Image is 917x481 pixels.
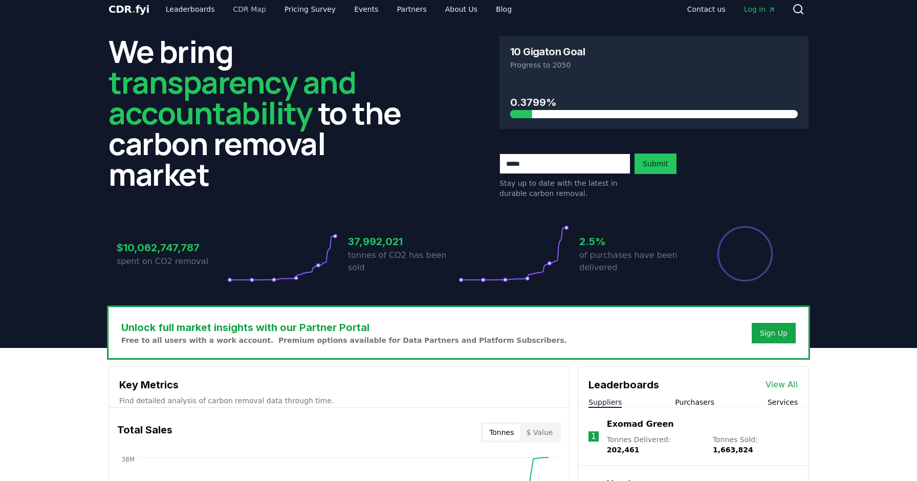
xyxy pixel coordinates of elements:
[108,36,418,189] h2: We bring to the carbon removal market
[752,323,796,343] button: Sign Up
[119,396,559,406] p: Find detailed analysis of carbon removal data through time.
[675,397,714,407] button: Purchasers
[713,434,798,455] p: Tonnes Sold :
[716,225,774,282] div: Percentage of sales delivered
[607,446,640,454] span: 202,461
[121,335,567,345] p: Free to all users with a work account. Premium options available for Data Partners and Platform S...
[499,178,630,199] p: Stay up to date with the latest in durable carbon removal.
[588,377,659,392] h3: Leaderboards
[579,249,690,274] p: of purchases have been delivered
[607,434,703,455] p: Tonnes Delivered :
[713,446,753,454] span: 1,663,824
[591,430,596,443] p: 1
[121,456,135,463] tspan: 38M
[510,60,798,70] p: Progress to 2050
[348,249,458,274] p: tonnes of CO2 has been sold
[121,320,567,335] h3: Unlock full market insights with our Partner Portal
[348,234,458,249] h3: 37,992,021
[766,379,798,391] a: View All
[520,424,559,441] button: $ Value
[588,397,622,407] button: Suppliers
[744,4,776,14] span: Log in
[108,3,149,15] span: CDR fyi
[635,154,676,174] button: Submit
[768,397,798,407] button: Services
[579,234,690,249] h3: 2.5%
[510,47,585,57] h3: 10 Gigaton Goal
[483,424,520,441] button: Tonnes
[117,422,172,443] h3: Total Sales
[108,2,149,16] a: CDR.fyi
[510,95,798,110] h3: 0.3799%
[760,328,788,338] a: Sign Up
[607,418,674,430] a: Exomad Green
[117,255,227,268] p: spent on CO2 removal
[108,61,356,134] span: transparency and accountability
[132,3,136,15] span: .
[119,377,559,392] h3: Key Metrics
[117,240,227,255] h3: $10,062,747,787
